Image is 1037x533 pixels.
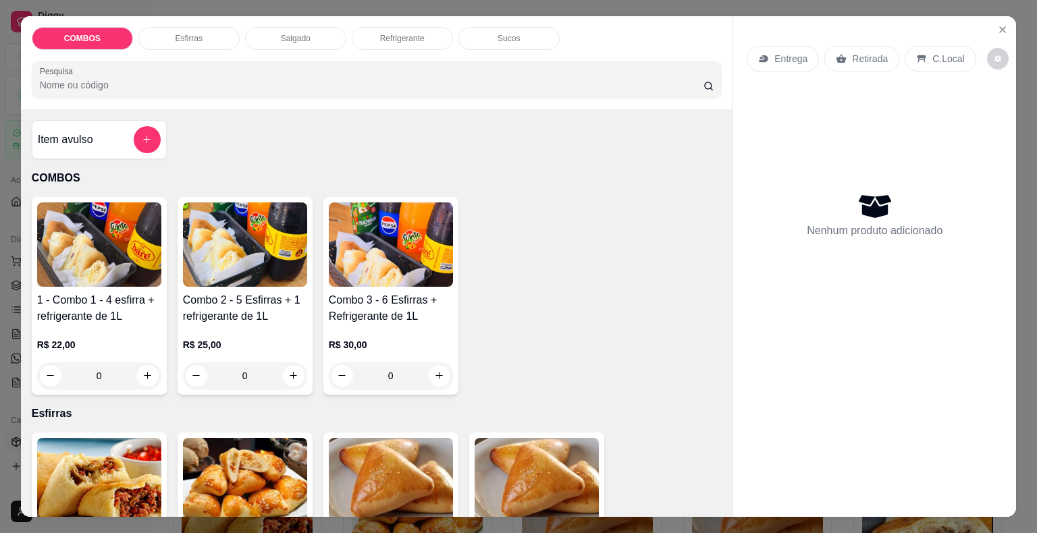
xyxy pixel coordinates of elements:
[134,126,161,153] button: add-separate-item
[64,33,101,44] p: COMBOS
[37,338,161,352] p: R$ 22,00
[37,292,161,325] h4: 1 - Combo 1 - 4 esfirra + refrigerante de 1L
[992,19,1013,40] button: Close
[183,338,307,352] p: R$ 25,00
[380,33,425,44] p: Refrigerante
[932,52,964,65] p: C.Local
[183,292,307,325] h4: Combo 2 - 5 Esfirras + 1 refrigerante de 1L
[852,52,888,65] p: Retirada
[183,438,307,522] img: product-image
[329,202,453,287] img: product-image
[475,438,599,522] img: product-image
[40,78,703,92] input: Pesquisa
[329,292,453,325] h4: Combo 3 - 6 Esfirras + Refrigerante de 1L
[38,132,93,148] h4: Item avulso
[32,405,722,422] p: Esfirras
[183,202,307,287] img: product-image
[329,438,453,522] img: product-image
[498,33,520,44] p: Sucos
[807,223,942,239] p: Nenhum produto adicionado
[32,170,722,186] p: COMBOS
[281,33,311,44] p: Salgado
[37,202,161,287] img: product-image
[175,33,203,44] p: Esfirras
[40,65,78,77] label: Pesquisa
[774,52,807,65] p: Entrega
[329,338,453,352] p: R$ 30,00
[37,438,161,522] img: product-image
[987,48,1009,69] button: decrease-product-quantity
